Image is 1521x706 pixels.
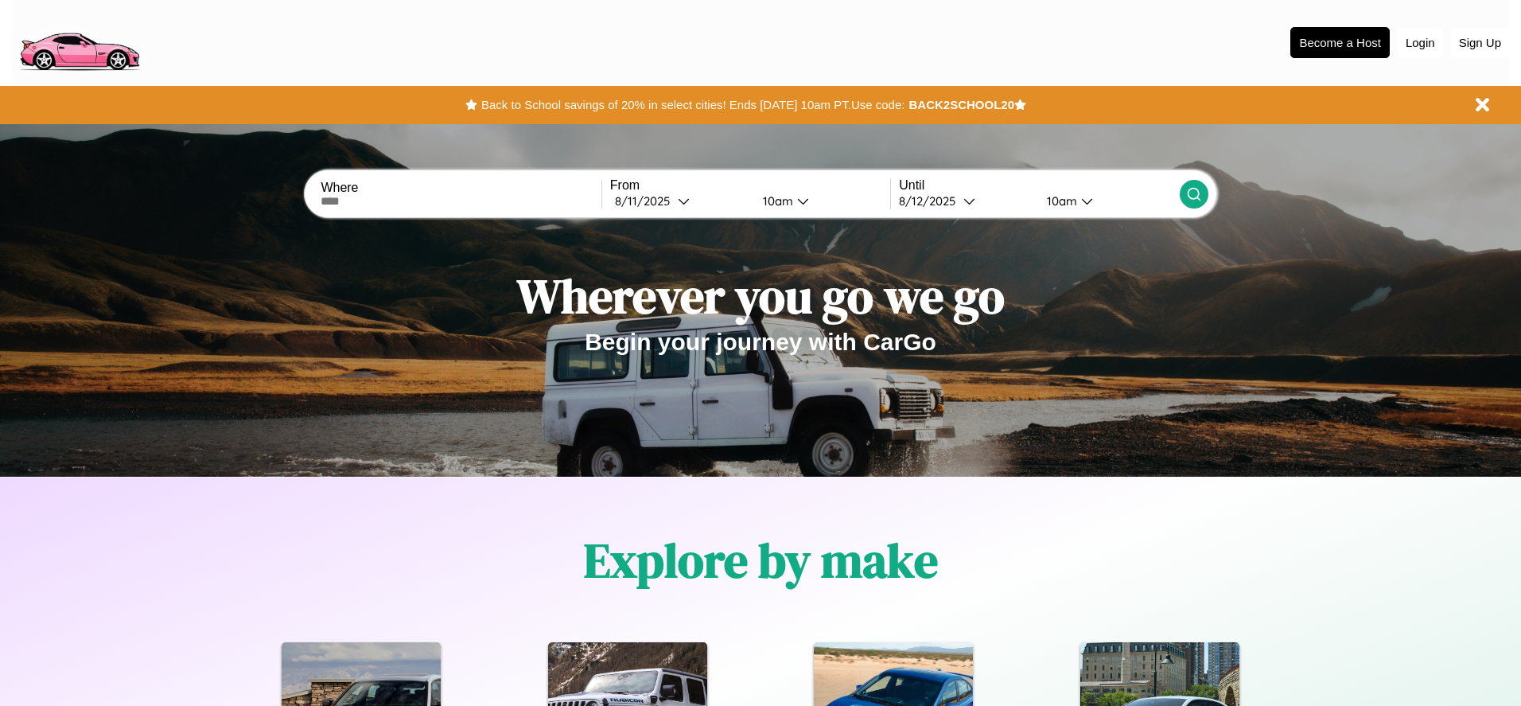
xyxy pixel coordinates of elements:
button: 8/11/2025 [610,193,750,209]
div: 8 / 12 / 2025 [899,193,963,209]
label: Where [321,181,601,195]
h1: Explore by make [584,528,938,593]
button: Become a Host [1290,27,1390,58]
button: 10am [750,193,890,209]
button: 10am [1034,193,1179,209]
button: Sign Up [1451,28,1509,57]
img: logo [12,8,146,75]
div: 10am [1039,193,1081,209]
label: From [610,178,890,193]
b: BACK2SCHOOL20 [908,98,1014,111]
div: 10am [755,193,797,209]
div: 8 / 11 / 2025 [615,193,678,209]
button: Login [1398,28,1443,57]
button: Back to School savings of 20% in select cities! Ends [DATE] 10am PT.Use code: [477,94,908,116]
label: Until [899,178,1179,193]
